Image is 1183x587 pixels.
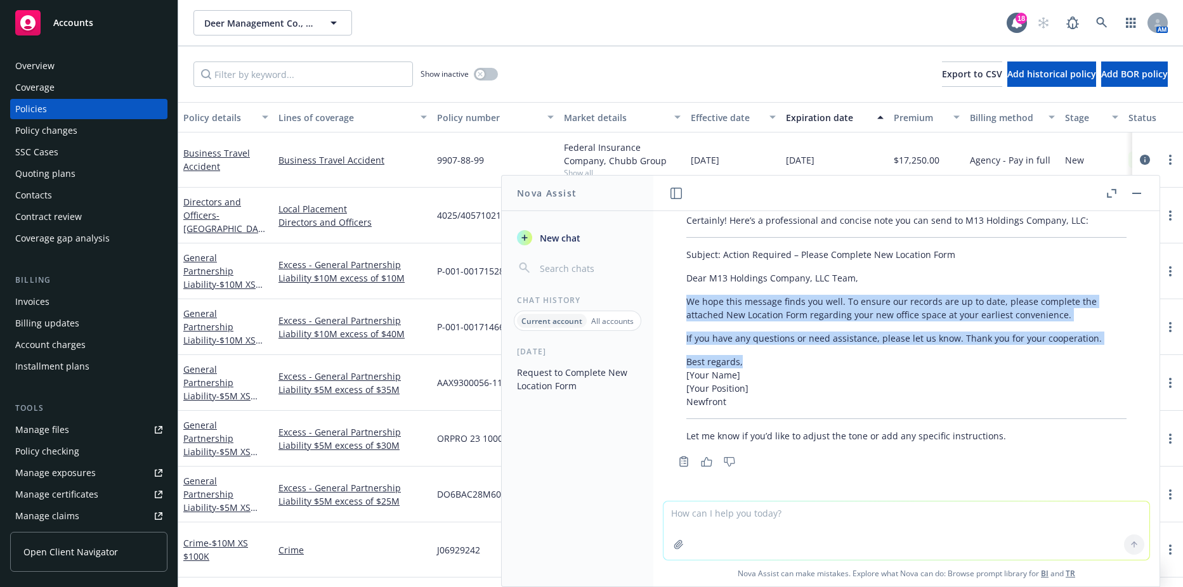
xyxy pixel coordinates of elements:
span: AAX9300056-11 [437,376,502,389]
span: P-001-001714666-01 [437,320,523,333]
a: Manage certificates [10,484,167,505]
span: - $10M XS $40M (BVP) [183,334,263,359]
div: Contract review [15,207,82,227]
span: 4025/405710211/00/000 [437,209,538,222]
span: $17,250.00 [894,153,939,167]
div: Lines of coverage [278,111,413,124]
a: more [1163,152,1178,167]
div: Billing method [970,111,1041,124]
span: DO6BAC28M6002 [437,487,511,501]
div: Policies [15,99,47,119]
button: Export to CSV [942,61,1002,87]
span: [DATE] [786,153,814,167]
a: Crime [278,543,427,557]
div: Federal Insurance Company, Chubb Group [564,141,681,167]
button: Premium [889,102,965,132]
span: - $5M XS $35M (BVP) [183,390,258,415]
a: Excess - General Partnership Liability $10M excess of $10M [278,258,427,285]
a: Excess - General Partnership Liability $5M excess of $25M [278,481,427,508]
a: Local Placement [278,202,427,216]
div: Installment plans [15,356,89,377]
a: Business Travel Accident [278,153,427,167]
div: Policy number [437,111,540,124]
a: more [1163,208,1178,223]
button: Policy details [178,102,273,132]
span: J06929242 [437,543,480,557]
a: Excess - General Partnership Liability $5M excess of $30M [278,425,427,452]
span: Nova Assist can make mistakes. Explore what Nova can do: Browse prompt library for and [658,560,1154,586]
p: If you have any questions or need assistance, please let us know. Thank you for your cooperation. [686,332,1127,345]
span: Add BOR policy [1101,68,1168,80]
p: Subject: Action Required – Please Complete New Location Form [686,248,1127,261]
a: Coverage [10,77,167,98]
button: Policy number [432,102,559,132]
div: Manage claims [15,506,79,526]
a: BI [1041,568,1049,579]
span: - $5M XS $30M (BVP) [183,446,258,471]
div: Policy changes [15,120,77,141]
span: Agency - Pay in full [970,153,1050,167]
a: more [1163,487,1178,502]
a: Policy checking [10,441,167,461]
div: Policy details [183,111,254,124]
svg: Copy to clipboard [678,456,690,467]
a: more [1163,431,1178,446]
a: Report a Bug [1060,10,1085,35]
a: Quoting plans [10,164,167,184]
div: Stage [1065,111,1104,124]
a: General Partnership Liability [183,252,256,304]
a: General Partnership Liability [183,363,251,415]
a: Installment plans [10,356,167,377]
button: Add BOR policy [1101,61,1168,87]
a: Excess - General Partnership Liability $10M excess of $40M [278,314,427,340]
div: Coverage gap analysis [15,228,110,248]
p: All accounts [591,316,634,326]
span: Show all [564,167,681,178]
a: more [1163,375,1178,390]
div: Billing updates [15,313,79,333]
span: Export to CSV [942,68,1002,80]
button: Request to Complete New Location Form [512,362,643,396]
div: Effective date [691,111,762,124]
a: Crime [183,537,248,562]
input: Filter by keyword... [193,61,413,87]
a: Business Travel Accident [183,147,250,172]
a: Policy changes [10,120,167,141]
span: Manage exposures [10,463,167,483]
a: Invoices [10,292,167,312]
a: Excess - General Partnership Liability $5M excess of $35M [278,370,427,396]
a: Directors and Officers [183,196,263,248]
div: Coverage [15,77,55,98]
button: Stage [1060,102,1123,132]
a: General Partnership Liability [183,475,251,527]
a: General Partnership Liability [183,307,256,359]
span: - $5M XS $25M (BVP) [183,501,258,527]
a: Account charges [10,335,167,355]
div: [DATE] [502,346,653,357]
p: Best regards, [Your Name] [Your Position] Newfront [686,355,1127,408]
div: Tools [10,402,167,415]
div: Contacts [15,185,52,205]
span: - $10M XS $100K [183,537,248,562]
span: New [1065,153,1084,167]
button: Effective date [686,102,781,132]
a: Start snowing [1031,10,1056,35]
div: Manage certificates [15,484,98,505]
a: Policies [10,99,167,119]
button: Lines of coverage [273,102,432,132]
span: Deer Management Co., LLC (DMC) d/b/a/ Bessemer Venture Partners [204,16,314,30]
p: Certainly! Here’s a professional and concise note you can send to M13 Holdings Company, LLC: [686,214,1127,227]
button: Add historical policy [1007,61,1096,87]
input: Search chats [537,259,638,277]
span: - $10M XS $10M (Forge) [183,278,263,304]
a: Coverage gap analysis [10,228,167,248]
span: Accounts [53,18,93,28]
a: Overview [10,56,167,76]
span: [DATE] [691,153,719,167]
span: ORPRO 23 10000238 [437,432,523,445]
a: General Partnership Liability [183,419,251,471]
a: Search [1089,10,1114,35]
a: more [1163,264,1178,279]
span: P-001-001715280-01 [437,264,523,278]
a: Billing updates [10,313,167,333]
